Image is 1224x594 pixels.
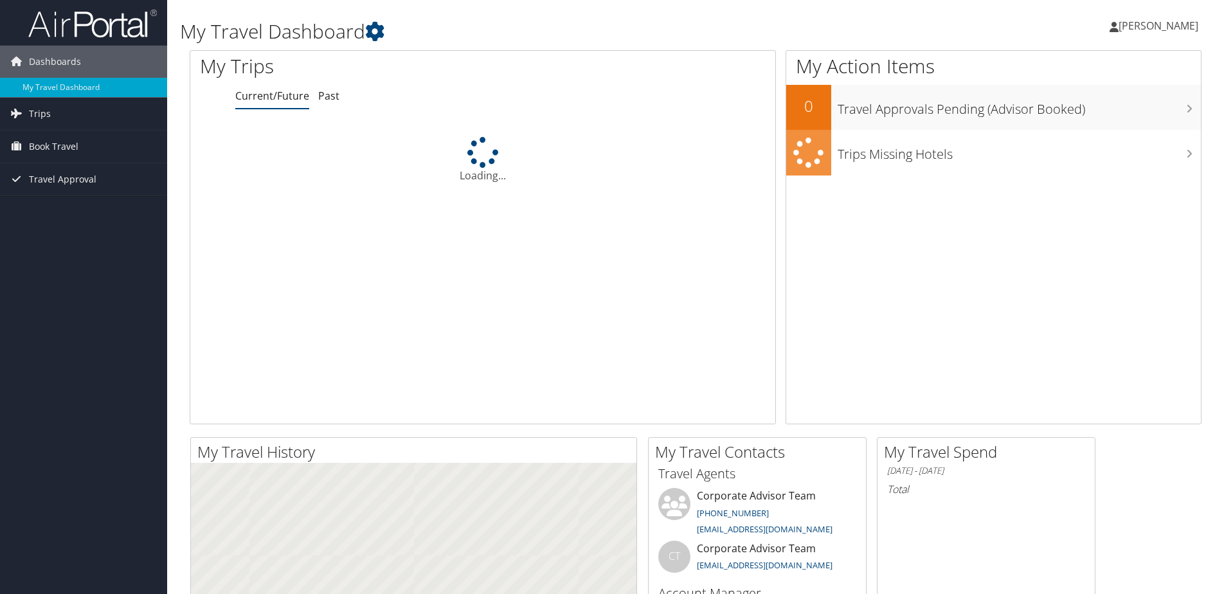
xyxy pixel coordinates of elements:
span: Trips [29,98,51,130]
h6: [DATE] - [DATE] [887,465,1085,477]
a: [EMAIL_ADDRESS][DOMAIN_NAME] [697,559,833,571]
a: 0Travel Approvals Pending (Advisor Booked) [786,85,1201,130]
a: Past [318,89,339,103]
li: Corporate Advisor Team [652,541,863,582]
h1: My Trips [200,53,522,80]
span: [PERSON_NAME] [1119,19,1198,33]
h2: My Travel History [197,441,636,463]
a: [PHONE_NUMBER] [697,507,769,519]
span: Book Travel [29,130,78,163]
h1: My Action Items [786,53,1201,80]
h6: Total [887,482,1085,496]
a: [PERSON_NAME] [1110,6,1211,45]
a: [EMAIL_ADDRESS][DOMAIN_NAME] [697,523,833,535]
span: Dashboards [29,46,81,78]
h3: Travel Approvals Pending (Advisor Booked) [838,94,1201,118]
div: Loading... [190,137,775,183]
a: Current/Future [235,89,309,103]
h3: Travel Agents [658,465,856,483]
div: CT [658,541,690,573]
span: Travel Approval [29,163,96,195]
img: airportal-logo.png [28,8,157,39]
h3: Trips Missing Hotels [838,139,1201,163]
h2: 0 [786,95,831,117]
li: Corporate Advisor Team [652,488,863,541]
h2: My Travel Spend [884,441,1095,463]
a: Trips Missing Hotels [786,130,1201,175]
h2: My Travel Contacts [655,441,866,463]
h1: My Travel Dashboard [180,18,867,45]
